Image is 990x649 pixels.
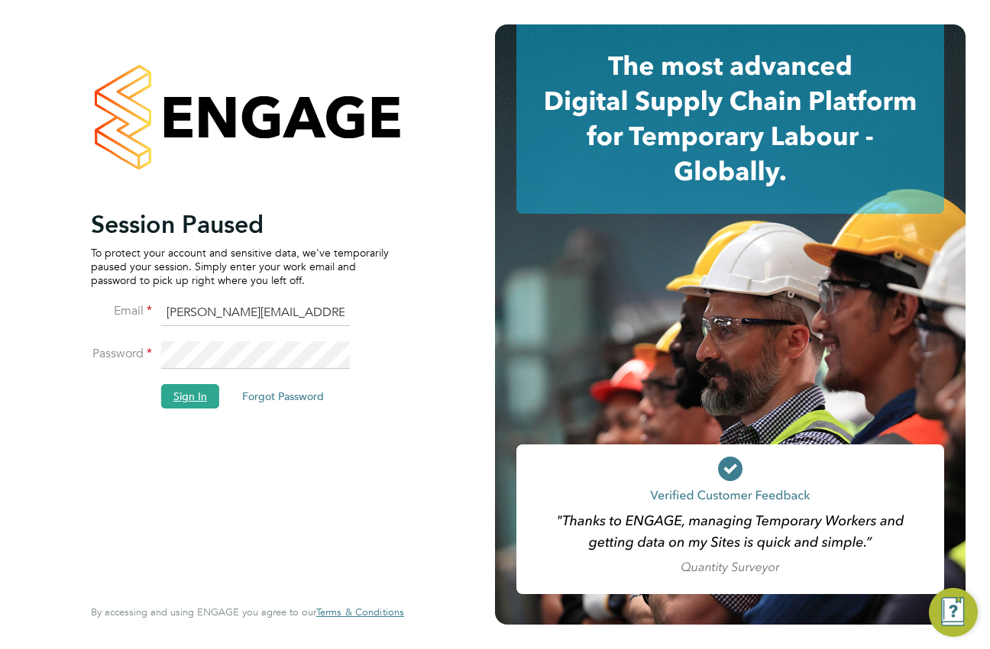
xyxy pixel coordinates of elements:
button: Sign In [161,384,219,408]
label: Email [91,303,152,319]
h2: Session Paused [91,209,389,240]
p: To protect your account and sensitive data, we've temporarily paused your session. Simply enter y... [91,246,389,288]
input: Enter your work email... [161,299,350,327]
button: Engage Resource Center [929,588,978,637]
label: Password [91,346,152,362]
a: Terms & Conditions [316,606,404,618]
button: Forgot Password [230,384,336,408]
span: By accessing and using ENGAGE you agree to our [91,605,404,618]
